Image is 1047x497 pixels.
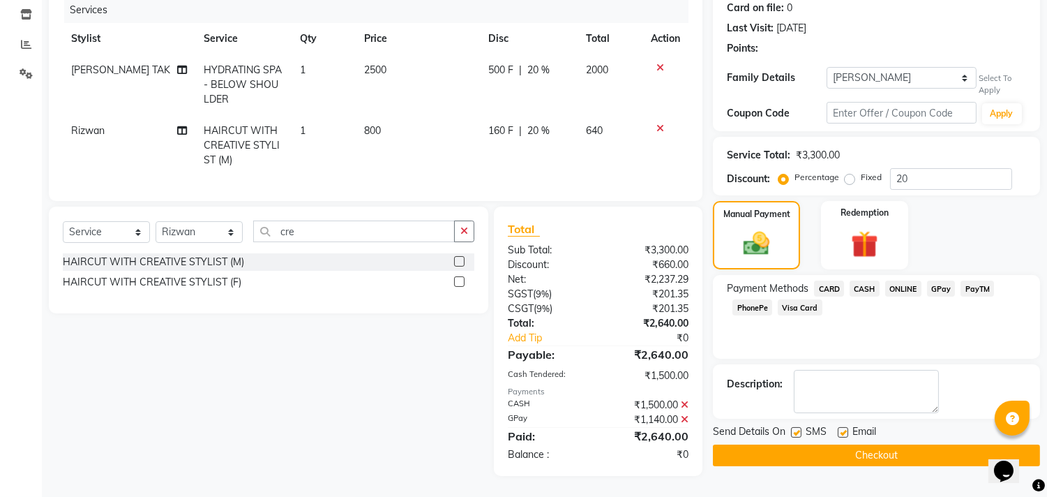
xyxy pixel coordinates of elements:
a: Add Tip [497,331,615,346]
div: Last Visit: [727,21,774,36]
div: Total: [497,316,598,331]
div: Points: [727,41,758,56]
th: Qty [292,23,356,54]
span: SGST [508,288,533,300]
button: Checkout [713,445,1040,466]
span: 20 % [527,124,550,138]
div: Select To Apply [979,73,1026,96]
div: ₹3,300.00 [796,148,840,163]
span: ONLINE [885,281,921,297]
div: ₹0 [615,331,700,346]
div: ₹1,140.00 [598,413,700,427]
div: CASH [497,398,598,413]
div: HAIRCUT WITH CREATIVE STYLIST (M) [63,255,244,269]
span: Rizwan [71,124,105,137]
div: Payable: [497,346,598,363]
div: Description: [727,377,783,392]
span: HYDRATING SPA - BELOW SHOULDER [204,64,282,105]
div: Discount: [497,258,598,272]
label: Redemption [841,207,889,219]
span: SMS [806,424,827,442]
div: ₹0 [598,447,700,462]
img: _cash.svg [735,229,777,259]
span: Email [852,424,876,442]
span: CSGT [508,302,534,315]
div: ₹2,237.29 [598,272,700,287]
div: ( ) [497,302,598,316]
img: _gift.svg [843,228,887,262]
span: [PERSON_NAME] TAK [71,64,170,76]
span: 500 F [488,63,513,77]
div: ₹2,640.00 [598,316,700,331]
label: Percentage [794,171,839,184]
iframe: chat widget [988,441,1033,483]
span: | [519,63,522,77]
span: CARD [814,281,844,297]
span: PhonePe [732,299,772,316]
div: Family Details [727,71,827,85]
span: CASH [850,281,880,297]
div: Service Total: [727,148,790,163]
th: Service [195,23,292,54]
div: Card on file: [727,1,784,15]
span: 160 F [488,124,513,138]
div: GPay [497,413,598,427]
div: ₹1,500.00 [598,398,700,413]
span: 1 [300,124,306,137]
div: Balance : [497,447,598,462]
span: HAIRCUT WITH CREATIVE STYLIST (M) [204,124,280,166]
th: Action [642,23,688,54]
div: ₹1,500.00 [598,369,700,383]
span: GPay [927,281,956,297]
div: 0 [787,1,792,15]
div: ₹201.35 [598,302,700,316]
div: ( ) [497,287,598,302]
div: ₹660.00 [598,258,700,272]
span: 1 [300,64,306,76]
th: Total [578,23,643,54]
span: 2500 [364,64,386,76]
div: Paid: [497,428,598,445]
span: Visa Card [778,299,822,316]
div: Payments [508,386,688,398]
label: Manual Payment [723,208,790,221]
span: 640 [586,124,603,137]
div: [DATE] [776,21,806,36]
div: Discount: [727,172,770,186]
span: 20 % [527,63,550,77]
div: Coupon Code [727,106,827,121]
span: PayTM [961,281,994,297]
th: Disc [480,23,578,54]
span: Payment Methods [727,281,808,296]
button: Apply [982,103,1022,124]
label: Fixed [861,171,882,184]
div: HAIRCUT WITH CREATIVE STYLIST (F) [63,275,241,290]
div: Cash Tendered: [497,369,598,383]
div: ₹2,640.00 [598,346,700,363]
th: Price [356,23,480,54]
span: Total [508,222,540,237]
input: Enter Offer / Coupon Code [827,102,976,124]
span: 9% [536,303,550,314]
span: 800 [364,124,381,137]
span: Send Details On [713,424,785,442]
th: Stylist [63,23,195,54]
input: Search or Scan [253,221,455,242]
div: Net: [497,272,598,287]
div: Sub Total: [497,243,598,258]
span: | [519,124,522,138]
div: ₹3,300.00 [598,243,700,258]
span: 2000 [586,64,608,76]
div: ₹2,640.00 [598,428,700,445]
span: 9% [536,288,549,299]
div: ₹201.35 [598,287,700,302]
